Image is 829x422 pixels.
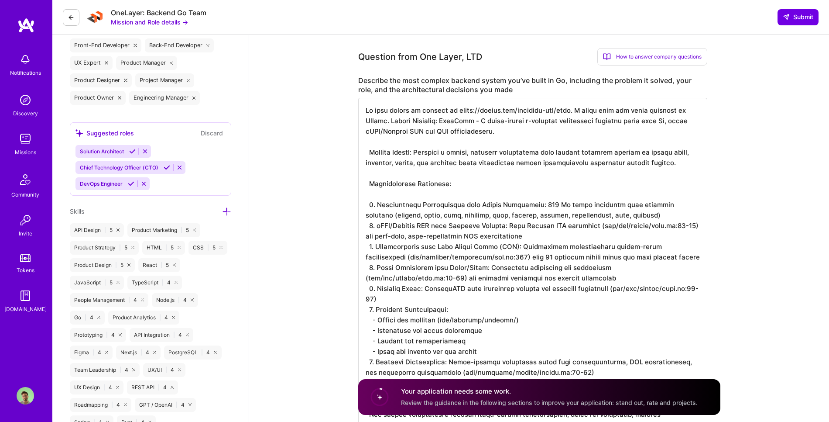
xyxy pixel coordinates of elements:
[176,401,178,408] span: |
[119,333,122,336] i: icon Close
[4,304,47,314] div: [DOMAIN_NAME]
[142,148,148,155] i: Reject
[188,403,192,406] i: icon Close
[80,164,158,171] span: Chief Technology Officer (CTO)
[103,384,105,391] span: |
[116,386,119,389] i: icon Close
[70,91,126,105] div: Product Owner
[116,281,120,284] i: icon Close
[131,246,134,249] i: icon Close
[603,53,611,61] i: icon BookOpen
[142,241,185,255] div: HTML 5
[128,180,134,187] i: Accept
[115,262,117,269] span: |
[15,148,36,157] div: Missions
[105,61,108,65] i: icon Close
[70,398,131,412] div: Roadmapping 4
[128,297,130,304] span: |
[140,349,142,356] span: |
[207,244,209,251] span: |
[153,351,156,354] i: icon Close
[17,287,34,304] img: guide book
[206,44,210,47] i: icon Close
[778,9,819,25] button: Submit
[104,227,106,234] span: |
[80,180,123,187] span: DevOps Engineer
[70,276,124,290] div: JavaScript 5
[17,130,34,148] img: teamwork
[70,223,124,237] div: API Design 5
[124,79,127,82] i: icon Close
[124,403,127,406] i: icon Close
[214,351,217,354] i: icon Close
[198,128,226,138] button: Discard
[106,332,108,339] span: |
[192,96,196,100] i: icon Close
[165,367,167,374] span: |
[92,349,94,356] span: |
[119,244,121,251] span: |
[108,311,179,325] div: Product Analytics 4
[783,13,813,21] span: Submit
[118,96,121,100] i: icon Close
[219,246,223,249] i: icon Close
[140,180,147,187] i: Reject
[17,266,34,275] div: Tokens
[127,263,130,266] i: icon Close
[178,246,181,249] i: icon Close
[10,68,41,77] div: Notifications
[70,38,141,52] div: Front-End Developer
[181,227,182,234] span: |
[116,56,178,70] div: Product Manager
[193,228,196,232] i: icon Close
[176,164,183,171] i: Reject
[172,316,175,319] i: icon Close
[178,368,181,371] i: icon Close
[145,38,214,52] div: Back-End Developer
[141,298,144,301] i: icon Close
[15,169,36,190] img: Community
[111,401,113,408] span: |
[165,244,167,251] span: |
[17,387,34,405] img: User Avatar
[70,311,105,325] div: Go 4
[120,367,121,374] span: |
[85,314,86,321] span: |
[104,279,106,286] span: |
[17,91,34,109] img: discovery
[127,223,200,237] div: Product Marketing 5
[158,384,160,391] span: |
[70,293,148,307] div: People Management 4
[75,128,134,138] div: Suggested roles
[138,258,180,272] div: React 5
[164,346,221,360] div: PostgreSQL 4
[68,14,75,21] i: icon LeftArrowDark
[127,380,178,394] div: REST API 4
[130,328,193,342] div: API Integration 4
[19,229,32,238] div: Invite
[783,14,790,21] i: icon SendLight
[70,258,135,272] div: Product Design 5
[164,164,170,171] i: Accept
[134,44,137,47] i: icon Close
[116,228,120,232] i: icon Close
[129,148,136,155] i: Accept
[159,314,161,321] span: |
[188,241,227,255] div: CSS 5
[178,297,180,304] span: |
[401,399,698,406] span: Review the guidance in the following sections to improve your application: stand out, rate and pr...
[152,293,198,307] div: Node.js 4
[129,91,200,105] div: Engineering Manager
[70,56,113,70] div: UX Expert
[17,17,35,33] img: logo
[358,50,482,63] div: Question from One Layer, LTD
[14,387,36,405] a: User Avatar
[162,279,164,286] span: |
[127,276,182,290] div: TypeScript 4
[135,398,196,412] div: GPT / OpenAI 4
[597,48,707,66] div: How to answer company questions
[187,79,190,82] i: icon Close
[70,208,84,215] span: Skills
[111,8,206,17] div: OneLayer: Backend Go Team
[13,109,38,118] div: Discovery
